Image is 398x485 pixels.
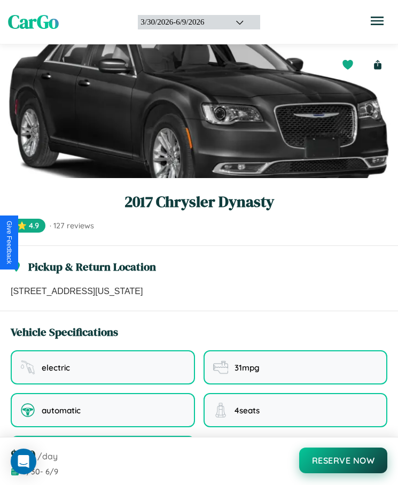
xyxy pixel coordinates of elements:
span: electric [42,363,70,373]
div: Open Intercom Messenger [11,449,36,474]
span: automatic [42,405,81,415]
p: [STREET_ADDRESS][US_STATE] [11,285,387,298]
img: fuel type [20,360,35,375]
span: 3 / 30 - 6 / 9 [22,467,58,476]
button: Reserve Now [299,448,388,473]
img: seating [213,403,228,418]
span: 31 mpg [235,363,260,373]
span: 4 seats [235,405,260,415]
h1: 2017 Chrysler Dynasty [11,191,387,212]
span: ⭐ 4.9 [11,219,45,233]
h3: Vehicle Specifications [11,324,118,340]
span: $ 130 [11,446,35,464]
span: /day [37,451,58,461]
h3: Pickup & Return Location [28,259,156,274]
span: · 127 reviews [50,221,94,230]
div: Give Feedback [5,221,13,264]
span: CarGo [8,9,59,35]
div: 3 / 30 / 2026 - 6 / 9 / 2026 [141,18,222,27]
img: fuel efficiency [213,360,228,375]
